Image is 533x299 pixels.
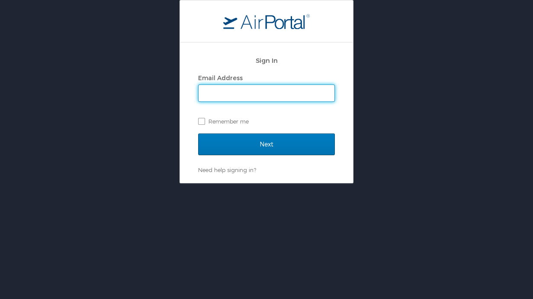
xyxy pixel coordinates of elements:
label: Email Address [198,74,243,81]
h2: Sign In [198,55,335,65]
label: Remember me [198,115,335,128]
img: logo [223,13,310,29]
a: Need help signing in? [198,166,256,173]
input: Next [198,133,335,155]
